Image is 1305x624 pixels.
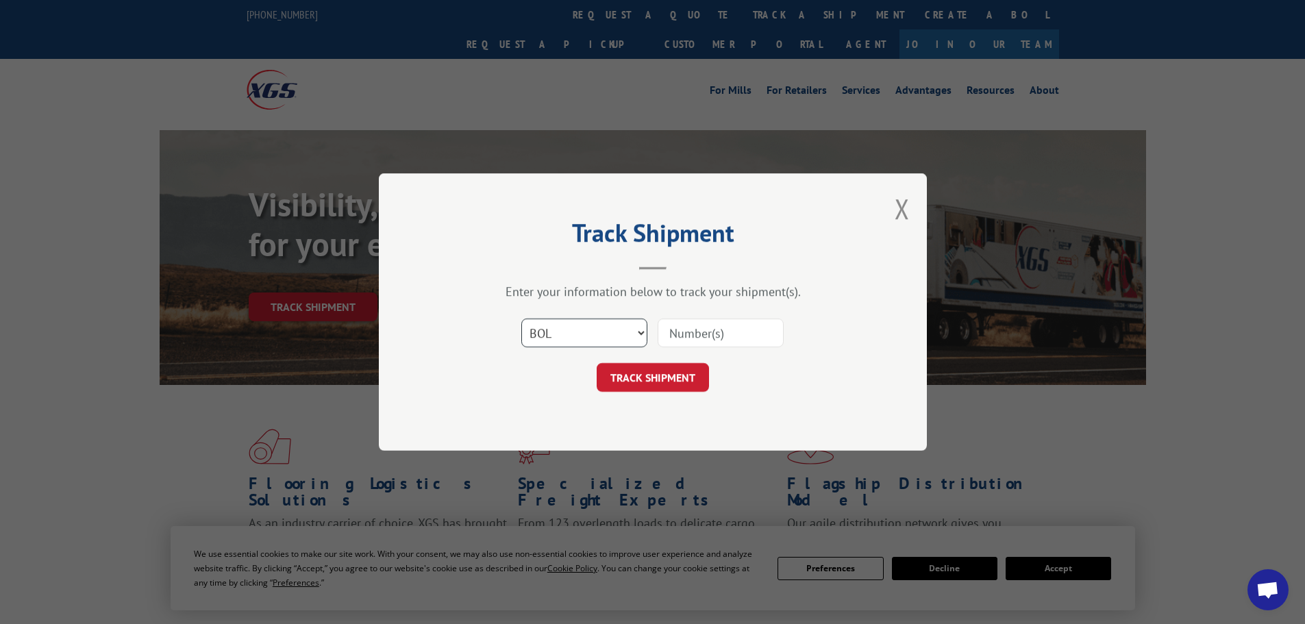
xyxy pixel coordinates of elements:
div: Enter your information below to track your shipment(s). [447,284,858,299]
button: Close modal [895,190,910,227]
div: Open chat [1247,569,1289,610]
h2: Track Shipment [447,223,858,249]
input: Number(s) [658,319,784,347]
button: TRACK SHIPMENT [597,363,709,392]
